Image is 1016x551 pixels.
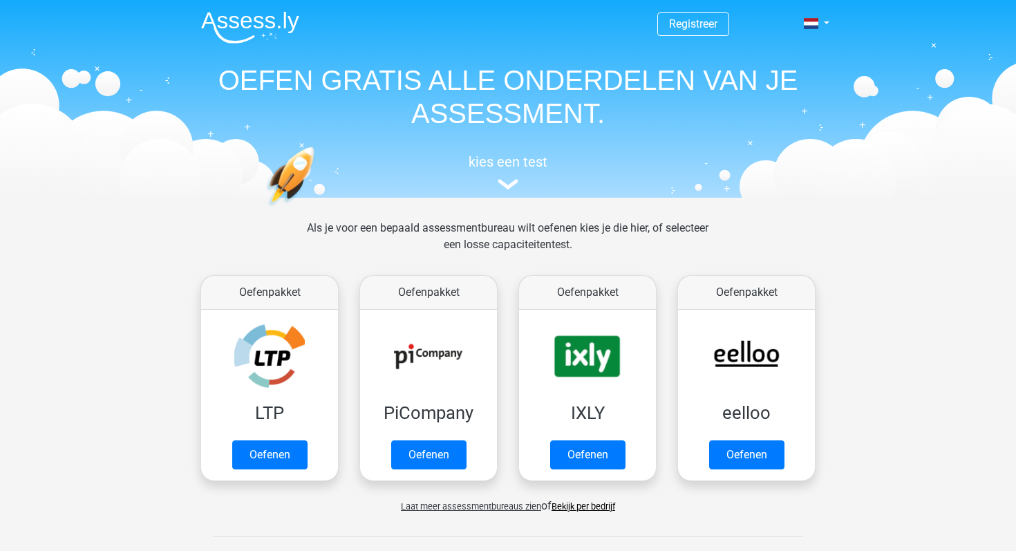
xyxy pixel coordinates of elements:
img: assessment [498,179,518,189]
h1: OEFEN GRATIS ALLE ONDERDELEN VAN JE ASSESSMENT. [190,64,826,130]
a: kies een test [190,153,826,190]
h5: kies een test [190,153,826,170]
img: oefenen [266,147,368,272]
a: Oefenen [232,440,308,469]
span: Laat meer assessmentbureaus zien [401,501,541,512]
img: Assessly [201,11,299,44]
a: Oefenen [391,440,467,469]
a: Registreer [669,17,717,30]
a: Oefenen [709,440,784,469]
div: Als je voor een bepaald assessmentbureau wilt oefenen kies je die hier, of selecteer een losse ca... [296,220,719,270]
a: Bekijk per bedrijf [552,501,615,512]
a: Oefenen [550,440,625,469]
div: of [190,487,826,514]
